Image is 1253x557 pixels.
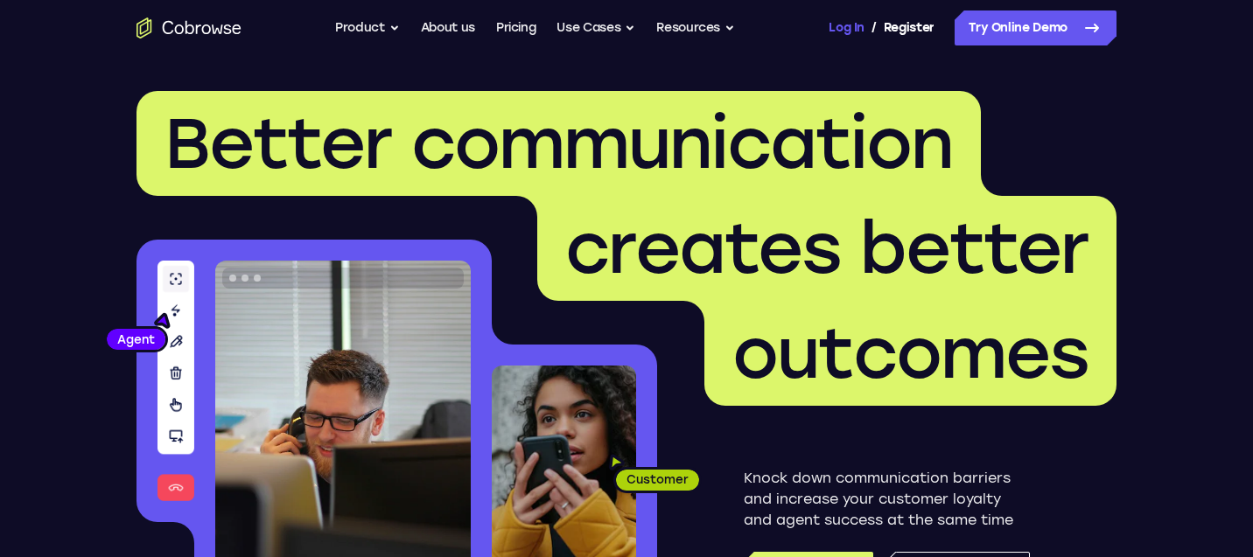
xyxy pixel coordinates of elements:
[955,10,1116,45] a: Try Online Demo
[871,17,877,38] span: /
[556,10,635,45] button: Use Cases
[744,468,1030,531] p: Knock down communication barriers and increase your customer loyalty and agent success at the sam...
[884,10,934,45] a: Register
[164,101,953,185] span: Better communication
[829,10,864,45] a: Log In
[732,311,1088,395] span: outcomes
[335,10,400,45] button: Product
[421,10,475,45] a: About us
[496,10,536,45] a: Pricing
[565,206,1088,290] span: creates better
[656,10,735,45] button: Resources
[136,17,241,38] a: Go to the home page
